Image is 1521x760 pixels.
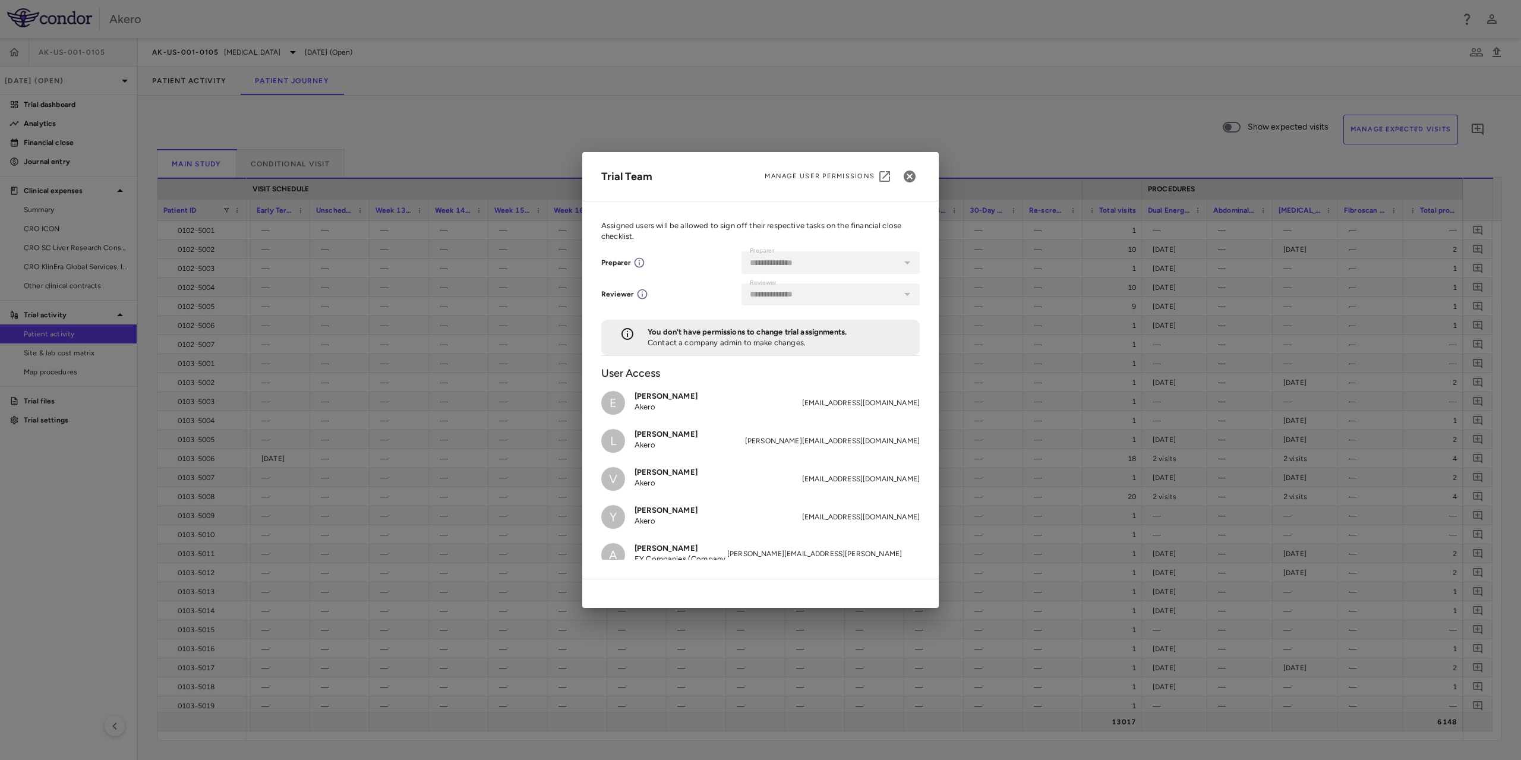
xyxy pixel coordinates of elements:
p: Akero [635,478,698,488]
p: You don't have permissions to change trial assignments. [648,327,847,338]
div: Y [601,505,625,529]
h6: [PERSON_NAME] [635,467,698,478]
span: [EMAIL_ADDRESS][DOMAIN_NAME] [802,474,920,484]
svg: For this trial, user can close periods and comment, but cannot open periods, or edit or delete tr... [636,288,648,300]
label: Preparer [750,246,774,256]
span: [PERSON_NAME][EMAIL_ADDRESS][PERSON_NAME][DOMAIN_NAME] [727,548,920,570]
p: Contact a company admin to make changes. [648,338,847,348]
span: [PERSON_NAME][EMAIL_ADDRESS][DOMAIN_NAME] [745,436,920,446]
div: Trial Team [601,169,652,185]
div: A [601,543,625,567]
p: EY Companies (Company Group) [635,554,727,575]
span: [EMAIL_ADDRESS][DOMAIN_NAME] [802,398,920,408]
label: Reviewer [750,278,777,288]
p: Assigned users will be allowed to sign off their respective tasks on the financial close checklist. [601,220,920,242]
h6: [PERSON_NAME] [635,505,698,516]
div: Reviewer [601,289,634,299]
p: Akero [635,516,698,526]
h6: [PERSON_NAME] [635,429,698,440]
a: Manage User Permissions [765,166,900,187]
p: Akero [635,402,698,412]
div: Preparer [601,257,631,268]
span: Manage User Permissions [765,172,875,181]
div: E [601,391,625,415]
div: V [601,467,625,491]
h6: [PERSON_NAME] [635,543,727,554]
h6: User Access [601,365,920,381]
span: [EMAIL_ADDRESS][DOMAIN_NAME] [802,512,920,522]
h6: [PERSON_NAME] [635,391,698,402]
div: L [601,429,625,453]
p: Akero [635,440,698,450]
svg: For this trial, user can edit trial data, open periods, and comment, but cannot close periods. [633,257,645,269]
